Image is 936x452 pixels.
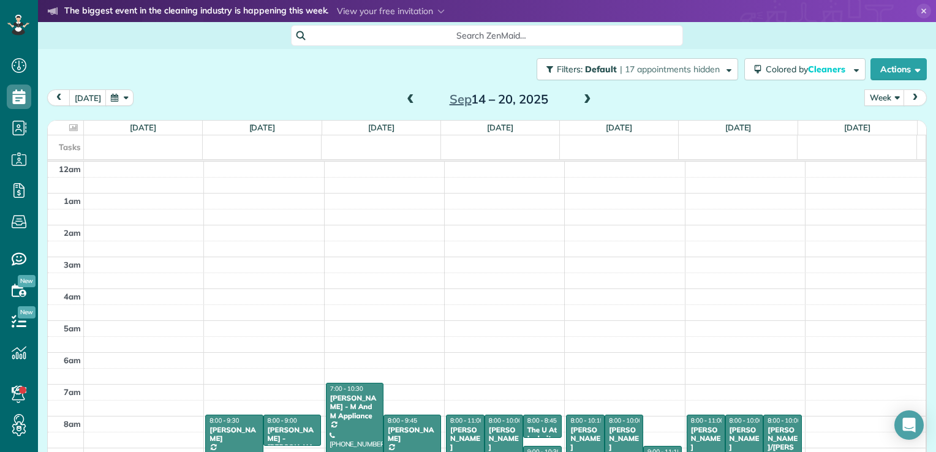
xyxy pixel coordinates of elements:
div: [PERSON_NAME] [608,426,640,452]
div: [PERSON_NAME] [729,426,760,452]
div: [PERSON_NAME] [209,426,259,443]
div: [PERSON_NAME] [570,426,601,452]
span: 8:00 - 9:00 [268,416,297,424]
a: [DATE] [368,122,394,132]
span: 8am [64,419,81,429]
span: 12am [59,164,81,174]
span: New [18,306,36,318]
span: 8:00 - 8:45 [527,416,557,424]
span: 8:00 - 9:30 [209,416,239,424]
span: 8:00 - 10:15 [570,416,603,424]
a: [DATE] [249,122,276,132]
span: 8:00 - 11:00 [691,416,724,424]
div: The U At Ledroit [527,426,558,443]
span: 5am [64,323,81,333]
div: Open Intercom Messenger [894,410,924,440]
button: next [904,89,927,106]
a: Filters: Default | 17 appointments hidden [530,58,738,80]
span: 8:00 - 11:00 [450,416,483,424]
div: [PERSON_NAME] - M And M Appliance [330,394,380,420]
span: 7:00 - 10:30 [330,385,363,393]
span: Default [585,64,617,75]
span: 1am [64,196,81,206]
span: New [18,275,36,287]
span: 8:00 - 9:45 [388,416,417,424]
a: [DATE] [130,122,156,132]
span: 7am [64,387,81,397]
span: 8:00 - 10:00 [768,416,801,424]
div: [PERSON_NAME] [488,426,519,452]
a: [DATE] [606,122,632,132]
span: Colored by [766,64,850,75]
span: 2am [64,228,81,238]
span: Sep [450,91,472,107]
button: Filters: Default | 17 appointments hidden [537,58,738,80]
span: Tasks [59,142,81,152]
div: [PERSON_NAME] [690,426,722,452]
button: Week [864,89,905,106]
a: [DATE] [725,122,752,132]
button: [DATE] [69,89,107,106]
h2: 14 – 20, 2025 [422,92,575,106]
div: [PERSON_NAME] [387,426,437,443]
span: 4am [64,292,81,301]
span: Cleaners [808,64,847,75]
button: Colored byCleaners [744,58,866,80]
span: 8:00 - 10:00 [489,416,522,424]
span: Filters: [557,64,583,75]
button: Actions [870,58,927,80]
a: [DATE] [844,122,870,132]
strong: The biggest event in the cleaning industry is happening this week. [64,5,328,18]
span: 3am [64,260,81,269]
span: 8:00 - 10:00 [609,416,642,424]
a: [DATE] [487,122,513,132]
span: | 17 appointments hidden [620,64,720,75]
div: [PERSON_NAME] [450,426,481,452]
button: prev [47,89,70,106]
span: 8:00 - 10:00 [730,416,763,424]
span: 6am [64,355,81,365]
